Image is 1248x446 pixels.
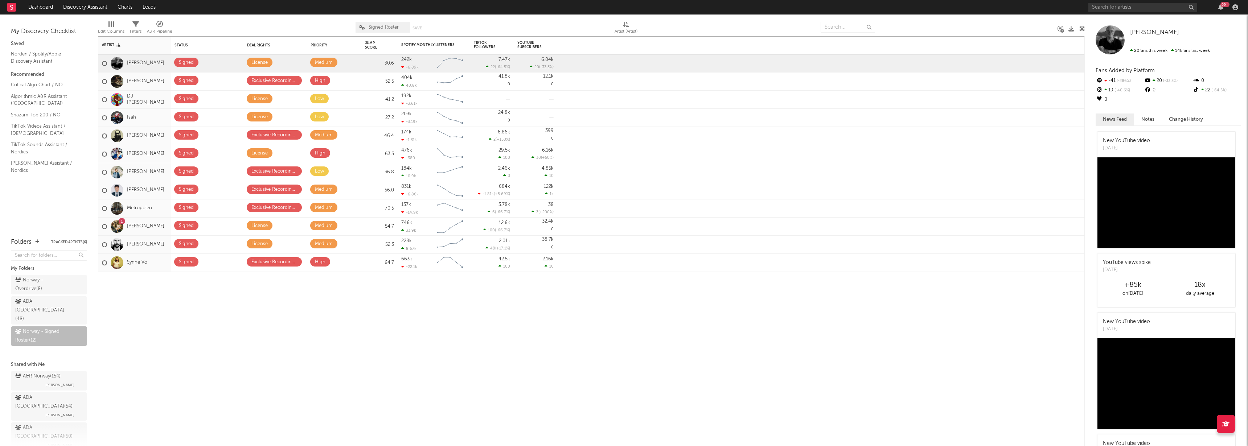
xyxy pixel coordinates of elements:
[127,187,164,193] a: [PERSON_NAME]
[11,141,80,156] a: TikTok Sounds Assistant / Nordics
[489,137,510,142] div: ( )
[1218,4,1223,10] button: 99+
[615,18,637,39] div: Artist (Artist)
[1162,113,1210,125] button: Change History
[130,18,141,39] div: Filters
[365,259,394,267] div: 64.7
[179,203,194,212] div: Signed
[311,43,340,48] div: Priority
[179,149,194,158] div: Signed
[1134,113,1162,125] button: Notes
[434,163,467,181] svg: Chart title
[434,127,467,145] svg: Chart title
[434,109,467,127] svg: Chart title
[251,58,268,67] div: License
[542,219,554,224] div: 32.4k
[401,184,411,189] div: 831k
[102,43,156,47] div: Artist
[488,228,495,232] span: 100
[247,43,285,48] div: Deal Rights
[434,181,467,199] svg: Chart title
[434,254,467,272] svg: Chart title
[474,41,499,49] div: TikTok Followers
[315,185,333,194] div: Medium
[401,119,418,124] div: -3.19k
[498,148,510,153] div: 29.5k
[401,130,411,135] div: 174k
[1220,2,1229,7] div: 99 +
[412,26,422,30] button: Save
[492,210,495,214] span: 6
[531,155,554,160] div: ( )
[498,57,510,62] div: 7.47k
[315,58,333,67] div: Medium
[498,74,510,79] div: 41.8k
[1096,86,1144,95] div: 19
[11,92,80,107] a: Algorithmic A&R Assistant ([GEOGRAPHIC_DATA])
[11,264,87,273] div: My Folders
[543,74,554,79] div: 12.1k
[11,392,87,421] a: ADA [GEOGRAPHIC_DATA](54)[PERSON_NAME]
[544,184,554,189] div: 122k
[365,222,394,231] div: 54.7
[434,145,467,163] svg: Chart title
[1103,267,1151,274] div: [DATE]
[1130,49,1210,53] span: 146 fans last week
[147,18,172,39] div: A&R Pipeline
[179,95,194,103] div: Signed
[434,199,467,218] svg: Chart title
[536,156,541,160] span: 30
[251,258,297,267] div: Exclusive Recording Agreement
[483,228,510,232] div: ( )
[1210,88,1227,92] span: -64.5 %
[127,205,152,211] a: Metropolen
[11,250,87,261] input: Search for folders...
[1144,86,1192,95] div: 0
[503,265,510,269] span: 100
[251,203,297,212] div: Exclusive Recording Agreement
[486,65,510,69] div: ( )
[401,220,412,225] div: 746k
[365,59,394,68] div: 30.6
[434,218,467,236] svg: Chart title
[401,43,456,47] div: Spotify Monthly Listeners
[365,77,394,86] div: 52.5
[179,222,194,230] div: Signed
[1103,318,1150,326] div: New YouTube video
[11,81,80,89] a: Critical Algo Chart / NO
[127,94,167,106] a: DJ [PERSON_NAME]
[615,27,637,36] div: Artist (Artist)
[1103,326,1150,333] div: [DATE]
[51,240,87,244] button: Tracked Artists(6)
[365,95,394,104] div: 41.2
[98,18,124,39] div: Edit Columns
[498,130,510,135] div: 6.86k
[498,202,510,207] div: 3.78k
[365,186,394,195] div: 56.0
[251,77,297,85] div: Exclusive Recording Agreement
[401,137,417,142] div: -1.31k
[1162,79,1178,83] span: -33.3 %
[483,192,494,196] span: -1.81k
[508,174,510,178] span: 3
[11,371,87,391] a: A&R Norway(154)[PERSON_NAME]
[490,65,495,69] span: 22
[251,222,268,230] div: License
[1130,29,1179,36] a: [PERSON_NAME]
[15,393,81,411] div: ADA [GEOGRAPHIC_DATA] ( 54 )
[1166,281,1233,289] div: 18 x
[1096,76,1144,86] div: -41
[401,112,412,116] div: 203k
[251,131,297,140] div: Exclusive Recording Agreement
[401,65,419,70] div: -6.89k
[434,91,467,109] svg: Chart title
[496,247,509,251] span: +17.1 %
[365,113,394,122] div: 27.2
[821,22,875,33] input: Search...
[534,65,539,69] span: 20
[401,174,416,178] div: 10.9k
[1099,289,1166,298] div: on [DATE]
[251,240,268,248] div: License
[401,94,411,98] div: 192k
